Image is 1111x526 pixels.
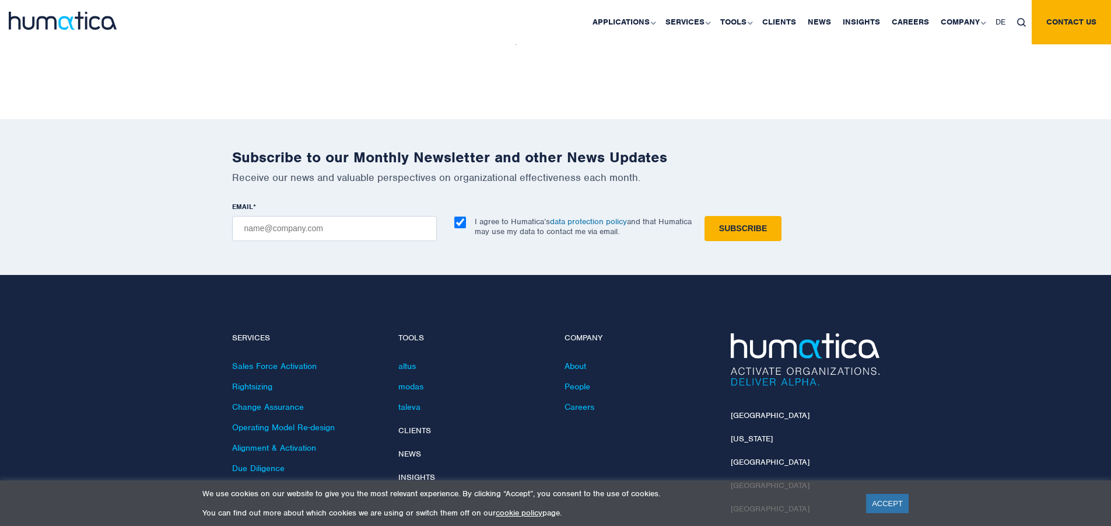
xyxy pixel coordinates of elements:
[202,508,851,518] p: You can find out more about which cookies we are using or switch them off on our page.
[232,402,304,412] a: Change Assurance
[565,333,713,343] h4: Company
[232,202,253,211] span: EMAIL
[1017,18,1026,27] img: search_icon
[475,217,692,236] p: I agree to Humatica’s and that Humatica may use my data to contact me via email.
[565,381,590,392] a: People
[202,489,851,499] p: We use cookies on our website to give you the most relevant experience. By clicking “Accept”, you...
[232,171,879,184] p: Receive our news and valuable perspectives on organizational effectiveness each month.
[232,361,317,371] a: Sales Force Activation
[996,17,1005,27] span: DE
[496,508,542,518] a: cookie policy
[232,148,879,166] h2: Subscribe to our Monthly Newsletter and other News Updates
[232,422,335,433] a: Operating Model Re-design
[731,434,773,444] a: [US_STATE]
[866,494,909,513] a: ACCEPT
[705,216,781,241] input: Subscribe
[454,217,466,228] input: I agree to Humatica’sdata protection policyand that Humatica may use my data to contact me via em...
[731,410,809,420] a: [GEOGRAPHIC_DATA]
[232,463,285,473] a: Due Diligence
[398,381,423,392] a: modas
[9,12,117,30] img: logo
[398,361,416,371] a: altus
[232,443,316,453] a: Alignment & Activation
[731,457,809,467] a: [GEOGRAPHIC_DATA]
[398,426,431,436] a: Clients
[398,402,420,412] a: taleva
[731,333,879,386] img: Humatica
[565,361,586,371] a: About
[232,333,381,343] h4: Services
[232,216,437,241] input: name@company.com
[398,333,547,343] h4: Tools
[550,217,627,227] a: data protection policy
[232,381,272,392] a: Rightsizing
[398,449,421,459] a: News
[398,472,435,482] a: Insights
[565,402,594,412] a: Careers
